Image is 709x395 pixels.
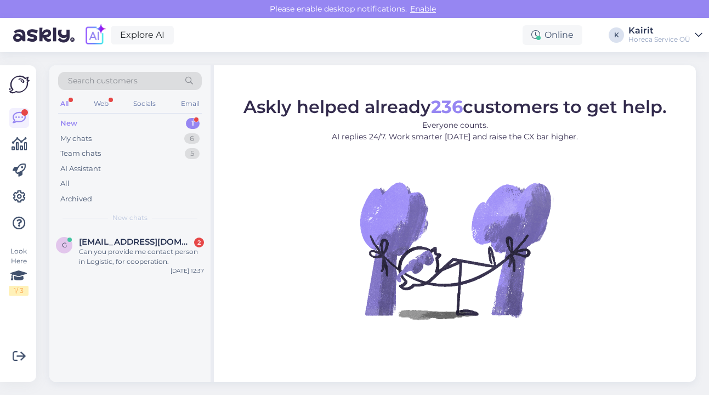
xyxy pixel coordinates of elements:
[609,27,624,43] div: K
[171,267,204,275] div: [DATE] 12:37
[79,247,204,267] div: Can you provide me contact person in Logistic, for cooperation.
[112,213,148,223] span: New chats
[111,26,174,44] a: Explore AI
[9,74,30,95] img: Askly Logo
[62,241,67,249] span: g
[60,178,70,189] div: All
[79,237,193,247] span: ga@optimistic.lv
[60,194,92,205] div: Archived
[60,133,92,144] div: My chats
[131,97,158,111] div: Socials
[68,75,138,87] span: Search customers
[243,120,667,143] p: Everyone counts. AI replies 24/7. Work smarter [DATE] and raise the CX bar higher.
[186,118,200,129] div: 1
[628,35,690,44] div: Horeca Service OÜ
[431,96,463,117] b: 236
[9,246,29,296] div: Look Here
[83,24,106,47] img: explore-ai
[60,163,101,174] div: AI Assistant
[194,238,204,247] div: 2
[9,286,29,296] div: 1 / 3
[628,26,702,44] a: KairitHoreca Service OÜ
[243,96,667,117] span: Askly helped already customers to get help.
[179,97,202,111] div: Email
[185,148,200,159] div: 5
[523,25,582,45] div: Online
[184,133,200,144] div: 6
[60,118,77,129] div: New
[407,4,439,14] span: Enable
[60,148,101,159] div: Team chats
[58,97,71,111] div: All
[356,151,554,349] img: No Chat active
[628,26,690,35] div: Kairit
[92,97,111,111] div: Web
